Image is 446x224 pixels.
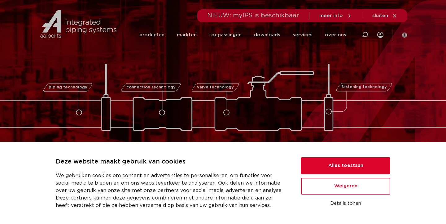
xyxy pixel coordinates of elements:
[126,85,176,89] span: connection technology
[372,13,397,19] a: sluiten
[197,85,234,89] span: valve technology
[209,23,242,47] a: toepassingen
[293,23,313,47] a: services
[56,172,286,209] p: We gebruiken cookies om content en advertenties te personaliseren, om functies voor social media ...
[177,23,197,47] a: markten
[254,23,280,47] a: downloads
[325,23,346,47] a: over ons
[48,85,87,89] span: piping technology
[319,13,343,18] span: meer info
[341,85,387,89] span: fastening technology
[301,157,390,174] button: Alles toestaan
[56,157,286,167] p: Deze website maakt gebruik van cookies
[139,23,346,47] nav: Menu
[139,23,164,47] a: producten
[301,198,390,209] button: Details tonen
[319,13,352,19] a: meer info
[301,178,390,195] button: Weigeren
[207,12,299,19] span: NIEUW: myIPS is beschikbaar
[372,13,388,18] span: sluiten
